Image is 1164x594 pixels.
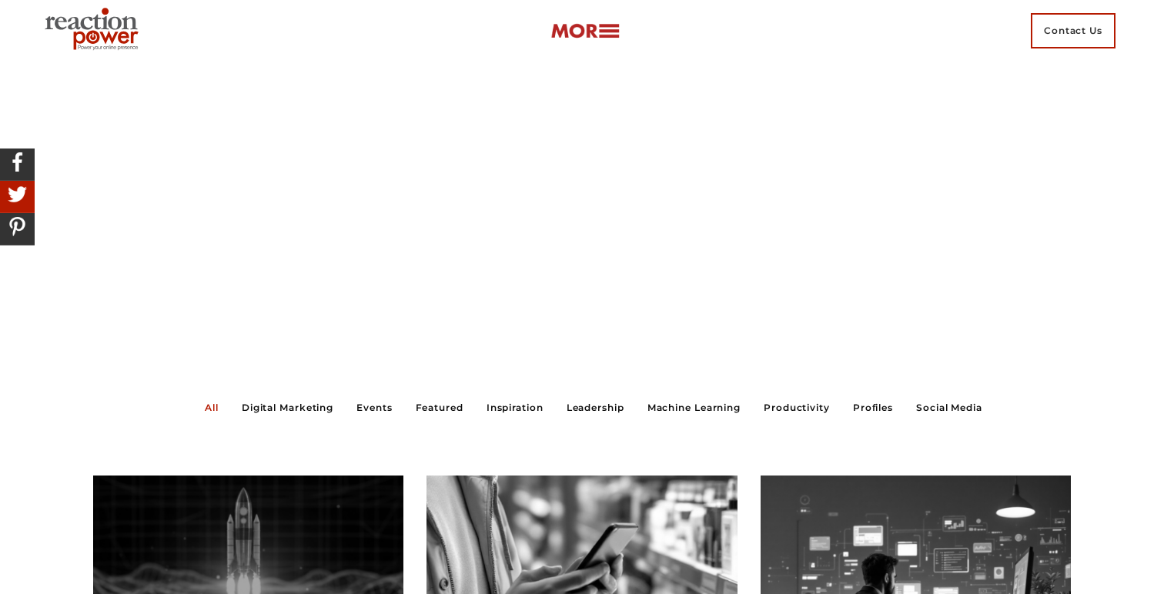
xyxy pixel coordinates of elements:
[550,22,620,40] img: more-btn.png
[356,401,392,414] a: Events
[4,181,31,208] img: Share On Twitter
[853,401,893,414] a: Profiles
[487,401,544,414] a: Inspiration
[916,401,982,414] a: Social Media
[416,401,463,414] a: Featured
[38,3,150,58] img: Executive Branding | Personal Branding Agency
[4,148,31,175] img: Share On Facebook
[567,401,624,414] a: Leadership
[242,401,333,414] a: Digital Marketing
[647,401,741,414] a: Machine Learning
[1031,13,1115,48] span: Contact Us
[764,401,830,414] a: Productivity
[4,213,31,240] img: Share On Pinterest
